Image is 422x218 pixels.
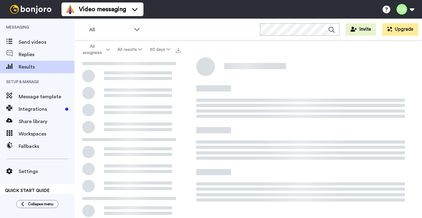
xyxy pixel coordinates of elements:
[19,63,75,71] span: Results
[176,48,181,53] img: export.svg
[19,38,75,46] span: Send videos
[5,189,50,193] span: QUICK START GUIDE
[346,23,376,36] button: Invite
[146,44,174,55] button: 30 days
[79,43,105,56] span: All assignees
[28,202,53,207] span: Collapse menu
[19,51,75,58] span: Replies
[89,26,131,33] span: All
[382,23,418,36] button: Upgrade
[19,130,75,138] span: Workspaces
[76,41,114,58] button: All assignees
[19,105,63,113] span: Integrations
[7,5,54,14] img: bj-logo-header-white.svg
[79,5,126,14] span: Video messaging
[19,93,75,100] span: Message template
[174,45,183,54] button: Export all results that match these filters now.
[16,200,58,208] button: Collapse menu
[114,44,146,55] button: All results
[65,4,75,14] img: vm-color.svg
[19,118,75,125] span: Share library
[19,168,75,175] span: Settings
[19,143,75,150] span: Fallbacks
